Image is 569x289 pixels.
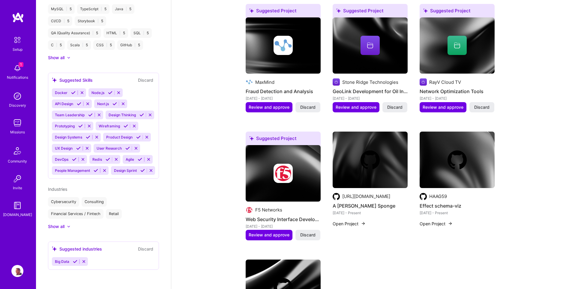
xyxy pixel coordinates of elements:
[3,211,32,218] div: [DOMAIN_NAME]
[86,135,90,139] i: Accept
[249,104,289,110] span: Review and approve
[55,102,73,106] span: API Design
[112,102,117,106] i: Accept
[149,168,153,173] i: Reject
[121,102,125,106] i: Reject
[82,43,83,47] span: |
[48,4,75,14] div: MySQL 5
[55,157,68,162] span: DevOps
[295,230,320,240] button: Discard
[55,90,67,95] span: Docker
[420,78,427,86] img: Company logo
[101,7,102,11] span: |
[11,62,23,74] img: bell
[333,78,340,86] img: Company logo
[116,90,121,95] i: Reject
[255,207,282,213] div: F5 Networks
[78,124,83,128] i: Accept
[11,199,23,211] img: guide book
[342,193,390,199] div: [URL][DOMAIN_NAME]
[333,95,408,102] div: [DATE] - [DATE]
[146,157,151,162] i: Reject
[106,209,122,219] div: Retail
[55,135,82,139] span: Design Systems
[88,113,93,117] i: Accept
[55,259,69,264] span: Big Data
[136,135,141,139] i: Accept
[420,4,495,20] div: Suggested Project
[420,210,495,216] div: [DATE] - Present
[249,8,254,13] i: icon SuggestedTeams
[448,221,453,226] img: arrow-right
[333,132,408,188] img: cover
[12,12,24,23] img: logo
[333,102,379,112] button: Review and approve
[249,232,289,238] span: Review and approve
[77,4,109,14] div: TypeScript 5
[10,129,25,135] div: Missions
[300,104,316,110] span: Discard
[13,46,22,53] div: Setup
[76,146,81,151] i: Accept
[48,28,101,38] div: QA (Quality Assurance) 5
[361,150,380,169] img: Company logo
[9,102,26,108] div: Discovery
[48,40,65,50] div: C 5
[112,4,134,14] div: Java 5
[246,102,292,112] button: Review and approve
[336,104,376,110] span: Review and approve
[420,17,495,74] img: cover
[92,157,102,162] span: Redis
[333,202,408,210] h4: A [PERSON_NAME] Sponge
[103,28,128,38] div: HTML 5
[97,113,101,117] i: Reject
[52,77,93,83] div: Suggested Skills
[119,31,121,35] span: |
[11,265,23,277] img: User Avatar
[55,124,75,128] span: Prototyping
[246,215,321,223] h4: Web Security Interface Development
[246,17,321,74] img: cover
[8,158,27,164] div: Community
[333,87,408,95] h4: GeoLink Development for Oil Industry
[333,210,408,216] div: [DATE] - Present
[48,209,103,219] div: Financial Services / Fintech
[10,265,25,277] a: User Avatar
[125,146,130,151] i: Accept
[55,113,85,117] span: Team Leadership
[136,245,155,252] button: Discard
[106,135,133,139] span: Product Design
[423,104,463,110] span: Review and approve
[148,113,152,117] i: Reject
[420,95,495,102] div: [DATE] - [DATE]
[91,90,104,95] span: Node.js
[72,157,76,162] i: Accept
[295,102,320,112] button: Discard
[246,230,292,240] button: Review and approve
[130,28,152,38] div: SQL 5
[11,90,23,102] img: discovery
[138,157,142,162] i: Accept
[77,102,81,106] i: Accept
[48,187,67,192] span: Industries
[134,146,138,151] i: Reject
[333,17,408,74] img: cover
[80,90,84,95] i: Reject
[52,246,102,252] div: Suggested industries
[420,102,466,112] button: Review and approve
[126,157,134,162] span: Agile
[420,221,453,227] button: Open Project
[274,36,293,55] img: Company logo
[64,19,65,23] span: |
[97,102,109,106] span: Next.js
[11,173,23,185] img: Invite
[71,90,76,95] i: Accept
[97,19,99,23] span: |
[81,157,85,162] i: Reject
[55,146,73,151] span: UX Design
[249,136,254,141] i: icon SuggestedTeams
[56,43,57,47] span: |
[48,16,72,26] div: CI/CD 5
[336,8,341,13] i: icon SuggestedTeams
[429,193,447,199] div: HAAG59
